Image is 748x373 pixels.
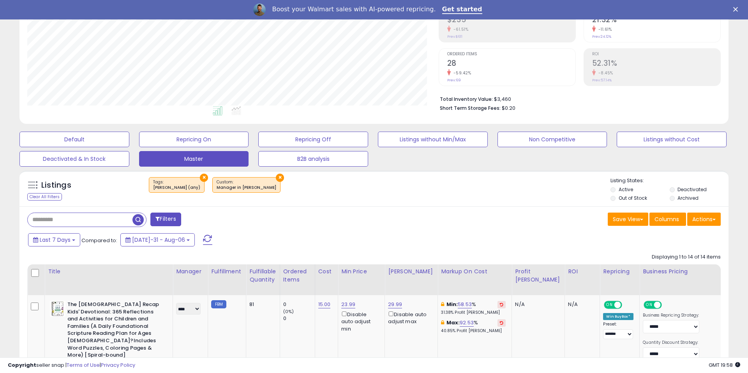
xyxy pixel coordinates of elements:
label: Business Repricing Strategy: [643,313,699,318]
div: N/A [515,301,559,308]
button: Repricing Off [258,132,368,147]
div: % [441,301,506,315]
div: Manager in [PERSON_NAME] [217,185,276,190]
li: $3,460 [440,94,715,103]
div: Disable auto adjust min [341,310,379,333]
small: -11.61% [596,26,612,32]
span: ON [644,302,654,308]
a: 29.99 [388,301,402,308]
small: (0%) [283,308,294,315]
button: Master [139,151,249,167]
small: -8.45% [596,70,613,76]
button: Listings without Min/Max [378,132,488,147]
div: Title [48,267,169,276]
div: Business Pricing [643,267,722,276]
a: Get started [442,5,482,14]
a: 15.00 [318,301,331,308]
label: Out of Stock [619,195,647,201]
b: Total Inventory Value: [440,96,493,102]
strong: Copyright [8,361,36,369]
button: × [200,174,208,182]
h2: $235 [447,15,575,26]
button: Columns [649,213,686,226]
span: Columns [654,215,679,223]
small: -59.42% [451,70,471,76]
a: Privacy Policy [101,361,135,369]
button: Non Competitive [497,132,607,147]
label: Archived [677,195,699,201]
div: Min Price [341,267,381,276]
div: Close [733,7,741,12]
div: Fulfillable Quantity [249,267,276,284]
p: 40.85% Profit [PERSON_NAME] [441,328,506,334]
div: Displaying 1 to 14 of 14 items [652,253,721,261]
b: Short Term Storage Fees: [440,105,501,111]
span: $0.20 [502,104,515,112]
small: Prev: 69 [447,78,461,83]
span: ROI [592,52,720,56]
label: Deactivated [677,186,707,193]
small: Prev: 24.12% [592,34,611,39]
span: [DATE]-31 - Aug-06 [132,236,185,244]
span: 2025-08-14 19:58 GMT [709,361,740,369]
div: Markup on Cost [441,267,508,276]
small: -61.51% [451,26,469,32]
span: Compared to: [81,237,117,244]
span: Custom: [217,179,276,191]
label: Quantity Discount Strategy: [643,340,699,345]
button: Default [19,132,129,147]
div: Ordered Items [283,267,312,284]
small: FBM [211,300,226,308]
div: Clear All Filters [27,193,62,201]
th: CSV column name: cust_attr_1_Manager [173,264,208,295]
small: Prev: $611 [447,34,462,39]
div: 0 [283,315,315,322]
img: 51GjZRDrPwL._SL40_.jpg [50,301,65,317]
button: × [276,174,284,182]
button: Repricing On [139,132,249,147]
h5: Listings [41,180,71,191]
button: Deactivated & In Stock [19,151,129,167]
div: Disable auto adjust max [388,310,432,325]
div: Preset: [603,322,633,339]
div: [PERSON_NAME] (any) [153,185,200,190]
th: The percentage added to the cost of goods (COGS) that forms the calculator for Min & Max prices. [438,264,512,295]
div: 81 [249,301,273,308]
p: 31.38% Profit [PERSON_NAME] [441,310,506,315]
button: Actions [687,213,721,226]
small: Prev: 57.14% [592,78,612,83]
div: Fulfillment [211,267,243,276]
button: Last 7 Days [28,233,80,246]
span: OFF [621,302,633,308]
div: Profit [PERSON_NAME] [515,267,561,284]
span: Ordered Items [447,52,575,56]
div: % [441,319,506,334]
h2: 21.32% [592,15,720,26]
b: Max: [446,319,460,326]
a: 92.53 [460,319,474,327]
div: Boost your Walmart sales with AI-powered repricing. [272,5,436,13]
a: 23.99 [341,301,355,308]
div: Repricing [603,267,636,276]
span: Tags : [153,179,200,191]
span: ON [605,302,615,308]
b: Min: [446,301,458,308]
span: Last 7 Days [40,236,71,244]
button: Save View [608,213,648,226]
div: Win BuyBox * [603,313,633,320]
b: The [DEMOGRAPHIC_DATA] Recap Kids' Devotional: 365 Reflections and Activities for Children and Fa... [67,301,162,368]
div: seller snap | | [8,362,135,369]
button: [DATE]-31 - Aug-06 [120,233,195,246]
p: Listing States: [610,177,728,185]
button: B2B analysis [258,151,368,167]
div: [PERSON_NAME] [388,267,434,276]
img: Profile image for Adrian [253,4,266,16]
button: Filters [150,213,181,226]
div: Cost [318,267,335,276]
div: Manager [176,267,205,276]
div: 0 [283,301,315,308]
button: Listings without Cost [617,132,727,147]
a: Terms of Use [67,361,100,369]
h2: 28 [447,59,575,69]
div: N/A [568,301,594,308]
